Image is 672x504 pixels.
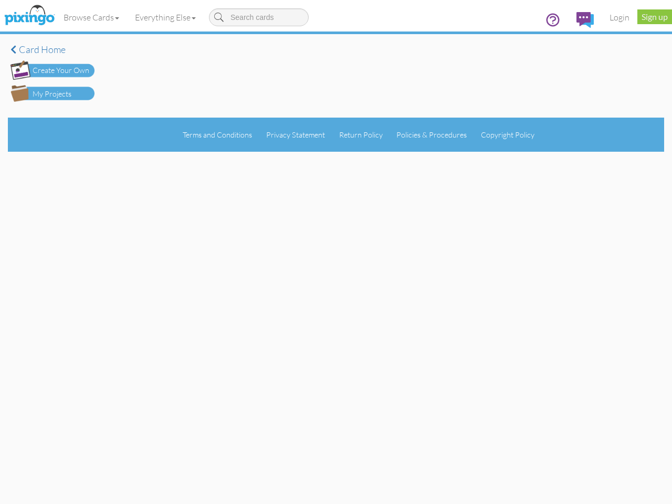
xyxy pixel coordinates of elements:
[33,65,89,76] div: Create Your Own
[10,45,94,55] a: Card home
[339,130,383,139] a: Return Policy
[56,4,127,30] a: Browse Cards
[127,4,204,30] a: Everything Else
[396,130,467,139] a: Policies & Procedures
[602,4,637,30] a: Login
[10,60,94,80] img: create-own-button.png
[209,8,309,26] input: Search cards
[576,12,594,28] img: comments.svg
[10,85,94,102] img: my-projects-button.png
[637,9,672,24] a: Sign up
[183,130,252,139] a: Terms and Conditions
[481,130,534,139] a: Copyright Policy
[33,89,71,100] div: My Projects
[266,130,325,139] a: Privacy Statement
[2,3,57,29] img: pixingo logo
